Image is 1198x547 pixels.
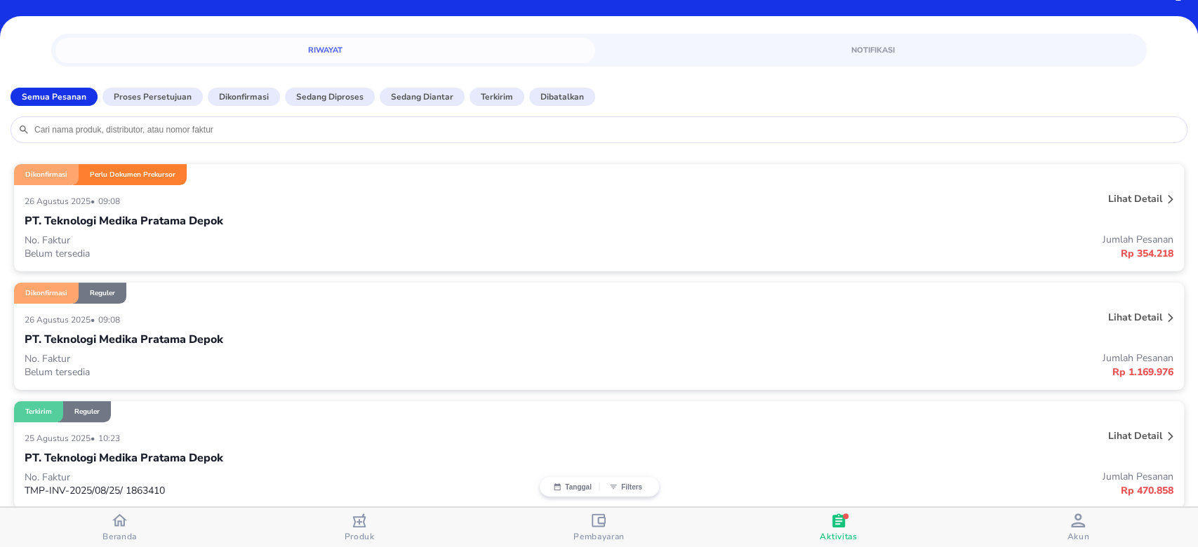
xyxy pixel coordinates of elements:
button: Sedang diproses [285,88,375,106]
p: Dibatalkan [540,90,584,103]
button: Proses Persetujuan [102,88,203,106]
p: PT. Teknologi Medika Pratama Depok [25,212,223,229]
p: PT. Teknologi Medika Pratama Depok [25,450,223,466]
button: Produk [239,508,479,547]
p: Semua Pesanan [22,90,86,103]
p: Rp 1.169.976 [599,365,1174,379]
p: Jumlah Pesanan [599,233,1174,246]
div: simple tabs [51,34,1146,63]
p: Dikonfirmasi [25,170,67,180]
p: Belum tersedia [25,365,599,379]
p: Jumlah Pesanan [599,351,1174,365]
button: Semua Pesanan [11,88,98,106]
button: Tanggal [547,482,599,491]
p: Dikonfirmasi [219,90,269,103]
span: Riwayat [64,43,586,57]
p: Belum tersedia [25,247,599,260]
p: 09:08 [98,314,124,325]
a: Notifikasi [604,38,1143,63]
span: Akun [1067,531,1089,542]
p: Sedang diproses [296,90,364,103]
a: Riwayat [55,38,594,63]
span: Aktivitas [820,531,857,542]
p: No. Faktur [25,352,599,365]
p: 10:23 [98,433,124,444]
p: PT. Teknologi Medika Pratama Depok [25,331,223,348]
span: Notifikasi [612,43,1134,57]
button: Aktivitas [719,508,958,547]
p: No. Faktur [25,234,599,247]
p: Rp 354.218 [599,246,1174,261]
p: 09:08 [98,196,124,207]
input: Cari nama produk, distributor, atau nomor faktur [33,124,1180,135]
button: Sedang diantar [380,88,465,106]
p: Perlu Dokumen Prekursor [90,170,175,180]
span: Beranda [102,531,137,542]
p: Dikonfirmasi [25,288,67,298]
p: Reguler [74,407,100,417]
button: Pembayaran [479,508,719,547]
button: Dibatalkan [529,88,595,106]
p: Jumlah Pesanan [599,470,1174,483]
p: 26 Agustus 2025 • [25,196,98,207]
button: Akun [959,508,1198,547]
p: No. Faktur [25,471,599,484]
span: Produk [345,531,375,542]
p: Lihat detail [1108,311,1162,324]
p: Terkirim [481,90,513,103]
span: Pembayaran [573,531,625,542]
p: Sedang diantar [391,90,453,103]
button: Dikonfirmasi [208,88,280,106]
p: Proses Persetujuan [114,90,192,103]
button: Filters [599,482,652,491]
p: Terkirim [25,407,52,417]
button: Terkirim [470,88,524,106]
p: 25 Agustus 2025 • [25,433,98,444]
p: Lihat detail [1108,192,1162,205]
p: Reguler [90,288,115,298]
p: Lihat detail [1108,429,1162,443]
p: 26 Agustus 2025 • [25,314,98,325]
